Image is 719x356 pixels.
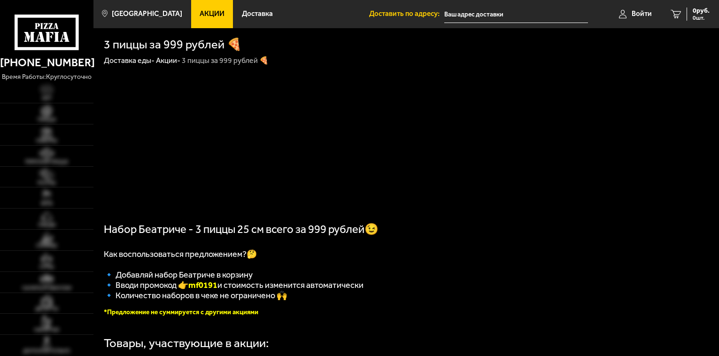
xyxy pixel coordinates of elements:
[104,39,242,51] h1: 3 пиццы за 999 рублей 🍕
[104,308,258,316] font: *Предложение не суммируется с другими акциями
[242,10,273,17] span: Доставка
[104,249,257,259] span: Как воспользоваться предложением?🤔
[104,56,155,65] a: Доставка еды-
[188,280,217,290] b: mf0191
[182,56,269,66] div: 3 пиццы за 999 рублей 🍕
[693,15,710,21] span: 0 шт.
[444,6,588,23] input: Ваш адрес доставки
[112,10,182,17] span: [GEOGRAPHIC_DATA]
[104,280,363,290] span: 🔹 Вводи промокод 👉 и стоимость изменится автоматически
[693,8,710,14] span: 0 руб.
[104,223,379,236] span: Набор Беатриче - 3 пиццы 25 см всего за 999 рублей😉
[104,290,287,301] span: 🔹 Количество наборов в чеке не ограничено 🙌
[104,270,253,280] span: 🔹 Добавляй набор Беатриче в корзину
[369,10,444,17] span: Доставить по адресу:
[200,10,224,17] span: Акции
[104,337,269,349] div: Товары, участвующие в акции:
[156,56,180,65] a: Акции-
[632,10,652,17] span: Войти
